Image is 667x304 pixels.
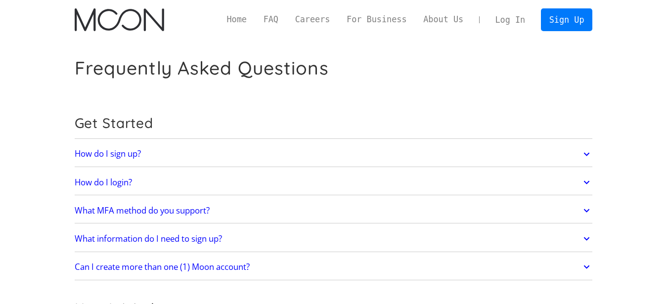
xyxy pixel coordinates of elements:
a: How do I login? [75,172,593,193]
a: What information do I need to sign up? [75,228,593,249]
a: Careers [287,13,338,26]
h1: Frequently Asked Questions [75,57,329,79]
a: home [75,8,164,31]
h2: Get Started [75,115,593,131]
h2: What information do I need to sign up? [75,234,222,244]
a: Can I create more than one (1) Moon account? [75,257,593,277]
img: Moon Logo [75,8,164,31]
a: Log In [487,9,534,31]
h2: How do I sign up? [75,149,141,159]
a: Sign Up [541,8,592,31]
a: FAQ [255,13,287,26]
a: How do I sign up? [75,144,593,165]
a: Home [219,13,255,26]
a: About Us [415,13,472,26]
h2: Can I create more than one (1) Moon account? [75,262,250,272]
a: For Business [338,13,415,26]
h2: How do I login? [75,177,132,187]
a: What MFA method do you support? [75,200,593,221]
h2: What MFA method do you support? [75,206,210,216]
